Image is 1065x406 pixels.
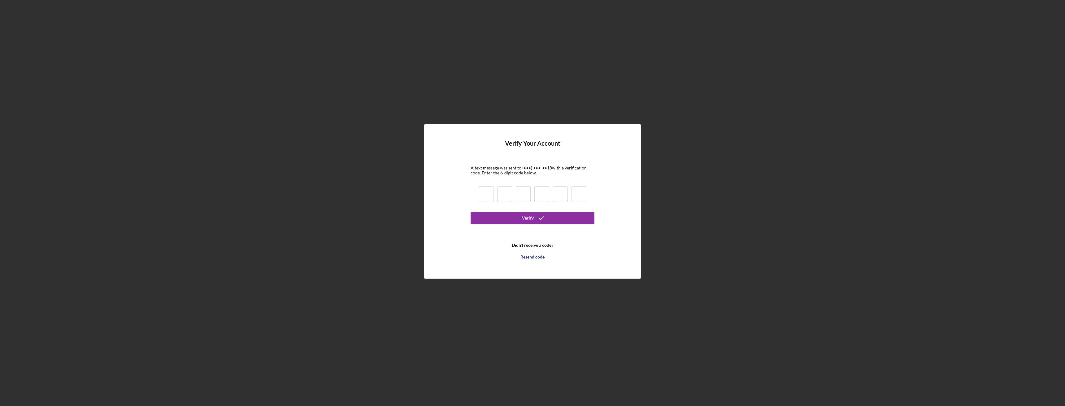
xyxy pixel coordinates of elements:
[471,251,594,263] button: Resend code
[522,212,534,224] div: Verify
[512,243,553,248] b: Didn't receive a code?
[520,251,545,263] div: Resend code
[505,140,560,156] h4: Verify Your Account
[471,165,594,175] div: A text message was sent to (•••) •••-•• 18 with a verification code. Enter the 6-digit code below.
[471,212,594,224] button: Verify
